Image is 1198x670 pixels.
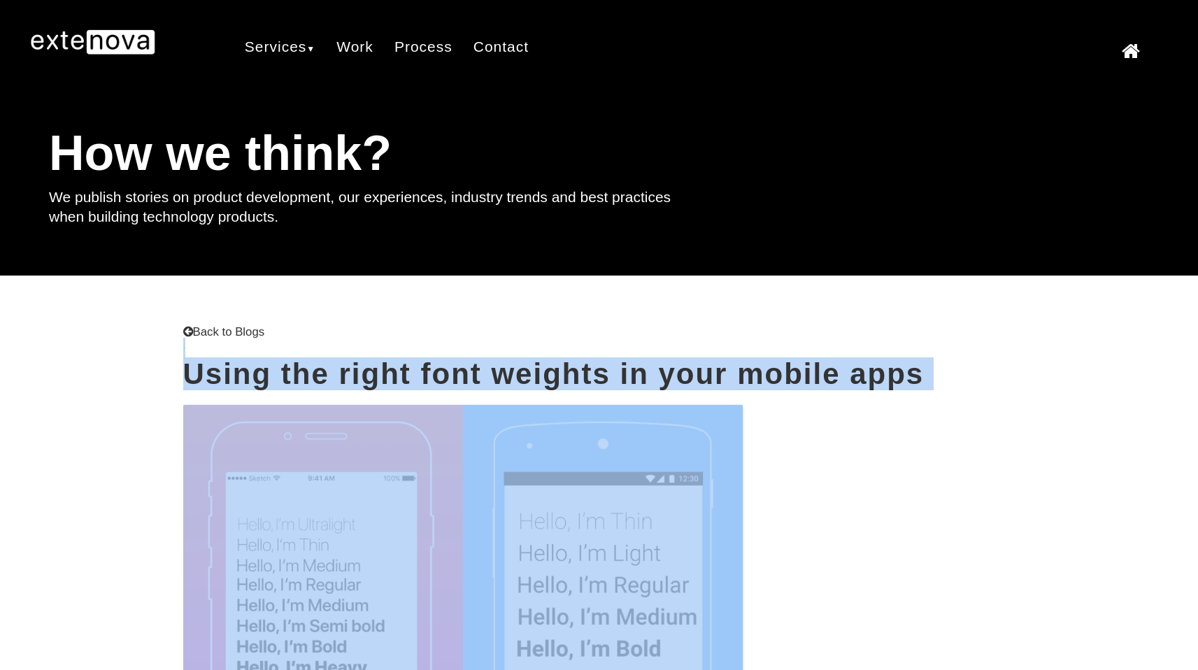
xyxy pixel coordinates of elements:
[49,178,709,227] div: We publish stories on product development, our experiences, industry trends and best practices wh...
[183,325,265,338] a: Back to Blogs
[30,29,156,55] img: Extenova
[306,44,315,54] span: ▼
[463,29,539,64] a: Contact
[49,129,1149,178] div: How we think?
[384,29,463,64] a: Process
[183,358,1015,405] h1: Using the right font weights in your mobile apps
[326,29,384,64] a: Work
[234,29,326,66] a: Services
